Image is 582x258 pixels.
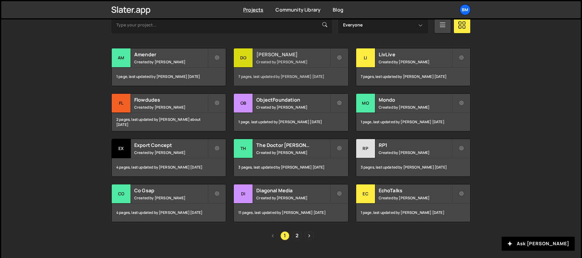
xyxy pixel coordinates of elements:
div: Am [112,48,131,68]
div: 4 pages, last updated by [PERSON_NAME] [DATE] [112,204,226,222]
div: Li [356,48,375,68]
h2: RP1 [379,142,452,148]
h2: Flowdudes [134,96,208,103]
h2: Export Concept [134,142,208,148]
div: Pagination [111,231,471,240]
div: 1 page, last updated by [PERSON_NAME] [DATE] [356,204,470,222]
a: Ex Export Concept Created by [PERSON_NAME] 4 pages, last updated by [PERSON_NAME] [DATE] [111,139,226,177]
a: Am Amender Created by [PERSON_NAME] 1 page, last updated by [PERSON_NAME] [DATE] [111,48,226,86]
a: Li LivLive Created by [PERSON_NAME] 7 pages, last updated by [PERSON_NAME] [DATE] [356,48,471,86]
div: 3 pages, last updated by [PERSON_NAME] [DATE] [234,158,348,176]
small: Created by [PERSON_NAME] [134,150,208,155]
small: Created by [PERSON_NAME] [379,195,452,200]
small: Created by [PERSON_NAME] [134,59,208,64]
a: Community Library [275,6,321,13]
div: Fl [112,94,131,113]
div: 2 pages, last updated by [PERSON_NAME] about [DATE] [112,113,226,131]
div: 1 page, last updated by [PERSON_NAME] [DATE] [356,113,470,131]
a: Do [PERSON_NAME] Created by [PERSON_NAME] 7 pages, last updated by [PERSON_NAME] [DATE] [233,48,348,86]
h2: [PERSON_NAME] [256,51,330,58]
div: Di [234,184,253,204]
a: Di Diagonal Media Created by [PERSON_NAME] 11 pages, last updated by [PERSON_NAME] [DATE] [233,184,348,222]
a: Page 2 [293,231,302,240]
div: RP [356,139,375,158]
a: bm [460,4,471,15]
h2: LivLive [379,51,452,58]
a: Ob ObjectFoundation Created by [PERSON_NAME] 1 page, last updated by [PERSON_NAME] [DATE] [233,93,348,131]
div: Mo [356,94,375,113]
small: Created by [PERSON_NAME] [256,150,330,155]
div: Do [234,48,253,68]
a: Blog [333,6,343,13]
small: Created by [PERSON_NAME] [256,195,330,200]
h2: Co Gsap [134,187,208,194]
a: Projects [243,6,263,13]
small: Created by [PERSON_NAME] [379,59,452,64]
h2: The Doctor [PERSON_NAME] [256,142,330,148]
h2: Amender [134,51,208,58]
div: Ec [356,184,375,204]
div: 3 pages, last updated by [PERSON_NAME] [DATE] [356,158,470,176]
div: 1 page, last updated by [PERSON_NAME] [DATE] [234,113,348,131]
input: Type your project... [111,16,332,33]
div: Th [234,139,253,158]
div: 11 pages, last updated by [PERSON_NAME] [DATE] [234,204,348,222]
h2: ObjectFoundation [256,96,330,103]
small: Created by [PERSON_NAME] [134,195,208,200]
div: 7 pages, last updated by [PERSON_NAME] [DATE] [356,68,470,86]
a: Mo Mondo Created by [PERSON_NAME] 1 page, last updated by [PERSON_NAME] [DATE] [356,93,471,131]
small: Created by [PERSON_NAME] [379,150,452,155]
small: Created by [PERSON_NAME] [379,105,452,110]
small: Created by [PERSON_NAME] [134,105,208,110]
a: Next page [305,231,314,240]
div: Co [112,184,131,204]
a: Ec EchoTalks Created by [PERSON_NAME] 1 page, last updated by [PERSON_NAME] [DATE] [356,184,471,222]
a: Co Co Gsap Created by [PERSON_NAME] 4 pages, last updated by [PERSON_NAME] [DATE] [111,184,226,222]
small: Created by [PERSON_NAME] [256,105,330,110]
h2: Mondo [379,96,452,103]
div: Ob [234,94,253,113]
a: Th The Doctor [PERSON_NAME] Created by [PERSON_NAME] 3 pages, last updated by [PERSON_NAME] [DATE] [233,139,348,177]
small: Created by [PERSON_NAME] [256,59,330,64]
button: Ask [PERSON_NAME] [502,237,575,251]
h2: Diagonal Media [256,187,330,194]
div: 4 pages, last updated by [PERSON_NAME] [DATE] [112,158,226,176]
h2: EchoTalks [379,187,452,194]
div: 1 page, last updated by [PERSON_NAME] [DATE] [112,68,226,86]
a: Fl Flowdudes Created by [PERSON_NAME] 2 pages, last updated by [PERSON_NAME] about [DATE] [111,93,226,131]
div: 7 pages, last updated by [PERSON_NAME] [DATE] [234,68,348,86]
div: Ex [112,139,131,158]
a: RP RP1 Created by [PERSON_NAME] 3 pages, last updated by [PERSON_NAME] [DATE] [356,139,471,177]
